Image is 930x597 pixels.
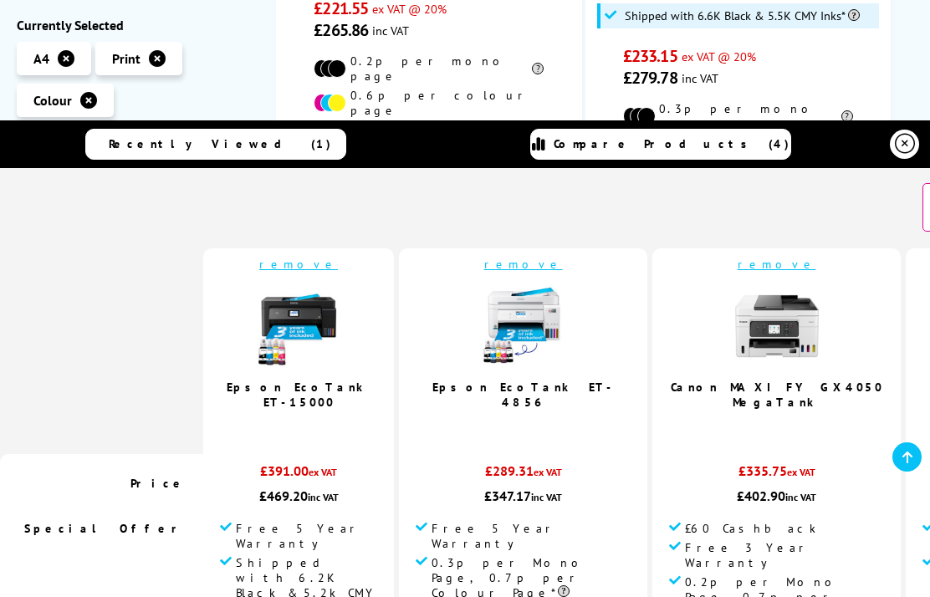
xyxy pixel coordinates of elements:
a: Canon MAXIFY GX4050 MegaTank [671,380,883,410]
img: epson-et-4856-ink-included-new-small.jpg [482,284,565,368]
div: £402.90 [669,487,884,504]
div: £289.31 [416,462,631,487]
span: Special Offer [24,521,187,536]
span: Free 3 Year Warranty [685,540,884,570]
span: Price [130,476,187,491]
span: / 5 [304,418,322,437]
span: Recently Viewed (1) [109,136,331,151]
span: Print [112,50,141,67]
a: Epson EcoTank ET-4856 [432,380,615,410]
span: 4.9 [508,418,529,437]
span: ex VAT @ 20% [682,48,756,64]
div: £469.20 [220,487,377,504]
span: £265.86 [314,19,368,41]
span: Free 5 Year Warranty [432,521,631,551]
span: ex VAT [787,466,815,478]
a: remove [484,257,563,272]
span: £279.78 [623,67,677,89]
span: A4 [33,50,49,67]
li: 0.2p per mono page [314,54,544,84]
li: 0.3p per mono page [623,101,853,131]
div: Currently Selected [17,17,259,33]
span: / 5 [529,418,546,437]
span: £233.15 [623,45,677,67]
span: 3.8 [762,418,782,437]
a: remove [738,257,816,272]
span: ex VAT [309,466,337,478]
span: inc VAT [785,491,816,503]
a: Recently Viewed (1) [85,129,346,160]
span: Free 5 Year Warranty [236,521,377,551]
a: Compare Products (4) [530,129,791,160]
span: inc VAT [308,491,339,503]
a: remove [259,257,338,272]
span: ex VAT [534,466,562,478]
div: £335.75 [669,462,884,487]
div: £391.00 [220,462,377,487]
span: 4.3 [284,418,304,437]
span: inc VAT [372,23,409,38]
span: ex VAT @ 20% [372,1,447,17]
span: inc VAT [682,70,718,86]
div: £347.17 [416,487,631,504]
span: £60 Cashback [685,521,816,536]
li: 0.6p per colour page [314,88,544,118]
img: Canon-GX4050-Front-Main-Small.jpg [735,284,819,368]
span: Compare Products (4) [554,136,789,151]
span: / 5 [782,418,800,437]
span: Colour [33,92,72,109]
span: Shipped with 6.6K Black & 5.5K CMY Inks* [625,9,860,23]
span: inc VAT [531,491,562,503]
a: Epson EcoTank ET-15000 [227,380,370,410]
img: epson-et-15000-front-new-small.jpg [257,284,340,368]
